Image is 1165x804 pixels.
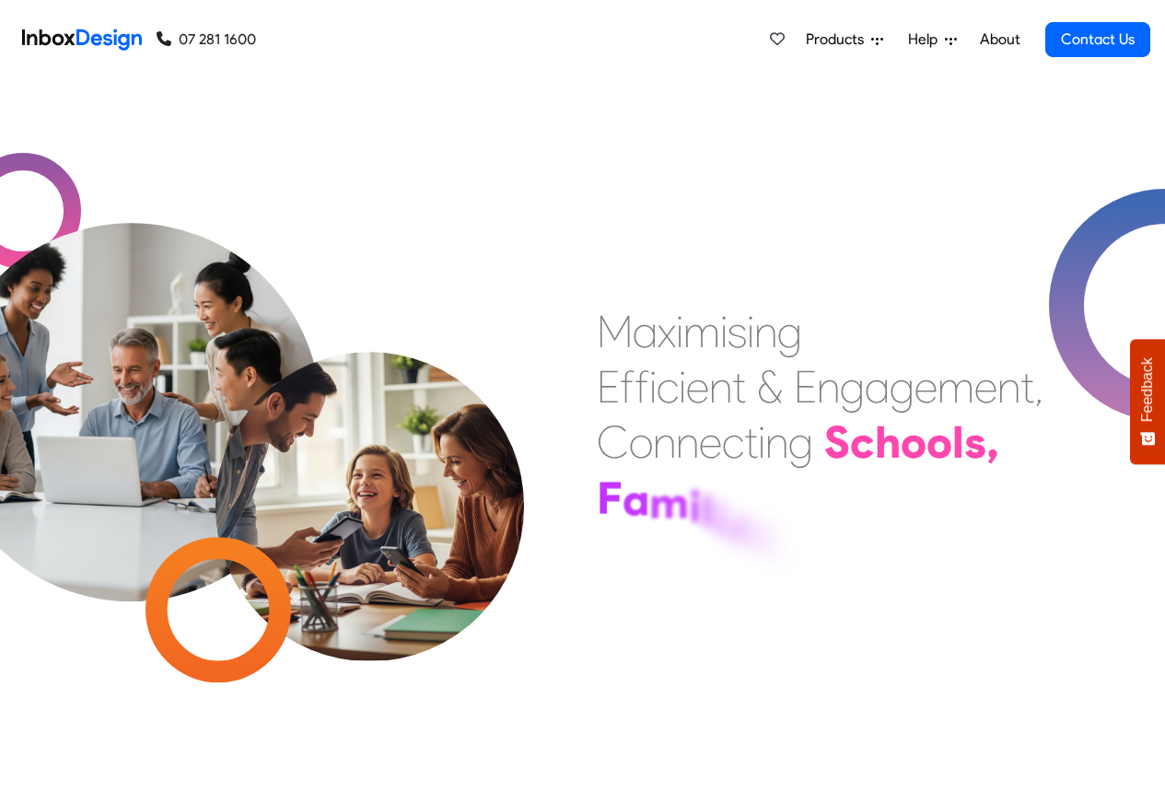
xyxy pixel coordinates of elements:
div: a [633,304,658,359]
div: i [679,359,686,414]
div: l [952,414,964,470]
div: g [890,359,915,414]
a: 07 281 1600 [157,29,256,51]
div: s [728,304,747,359]
div: g [777,304,802,359]
div: t [1020,359,1034,414]
div: i [713,490,725,545]
div: e [699,414,722,470]
a: Contact Us [1045,22,1150,57]
div: n [653,414,676,470]
div: E [597,359,620,414]
div: n [765,414,788,470]
div: t [732,359,746,414]
div: i [747,304,754,359]
div: o [629,414,653,470]
div: l [701,484,713,539]
div: s [750,506,772,561]
div: m [938,359,974,414]
div: n [754,304,777,359]
div: e [686,359,709,414]
div: a [623,472,649,527]
img: parents_with_child.png [177,275,563,661]
div: o [926,414,952,470]
div: e [725,497,750,553]
a: Products [798,21,891,58]
div: e [974,359,997,414]
div: , [986,414,999,470]
div: f [620,359,635,414]
div: o [901,414,926,470]
div: s [964,414,986,470]
div: E [794,359,817,414]
div: C [597,414,629,470]
div: e [915,359,938,414]
div: n [676,414,699,470]
div: m [649,475,689,530]
div: c [850,414,875,470]
div: h [875,414,901,470]
div: t [744,414,758,470]
span: Feedback [1139,357,1156,422]
div: i [676,304,683,359]
div: x [658,304,676,359]
div: S [824,414,850,470]
a: Help [901,21,964,58]
div: n [817,359,840,414]
span: Products [806,29,871,51]
div: n [709,359,732,414]
div: i [649,359,657,414]
div: & [757,359,783,414]
div: , [1034,359,1043,414]
div: c [657,359,679,414]
div: i [720,304,728,359]
div: m [683,304,720,359]
button: Feedback - Show survey [1130,339,1165,464]
div: f [635,359,649,414]
div: Maximising Efficient & Engagement, Connecting Schools, Families, and Students. [597,304,1043,580]
div: M [597,304,633,359]
div: g [788,414,813,470]
a: About [974,21,1025,58]
div: n [997,359,1020,414]
div: i [758,414,765,470]
span: Help [908,29,945,51]
div: F [597,471,623,526]
div: g [840,359,865,414]
div: i [689,479,701,534]
div: a [865,359,890,414]
div: , [772,515,785,570]
div: c [722,414,744,470]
